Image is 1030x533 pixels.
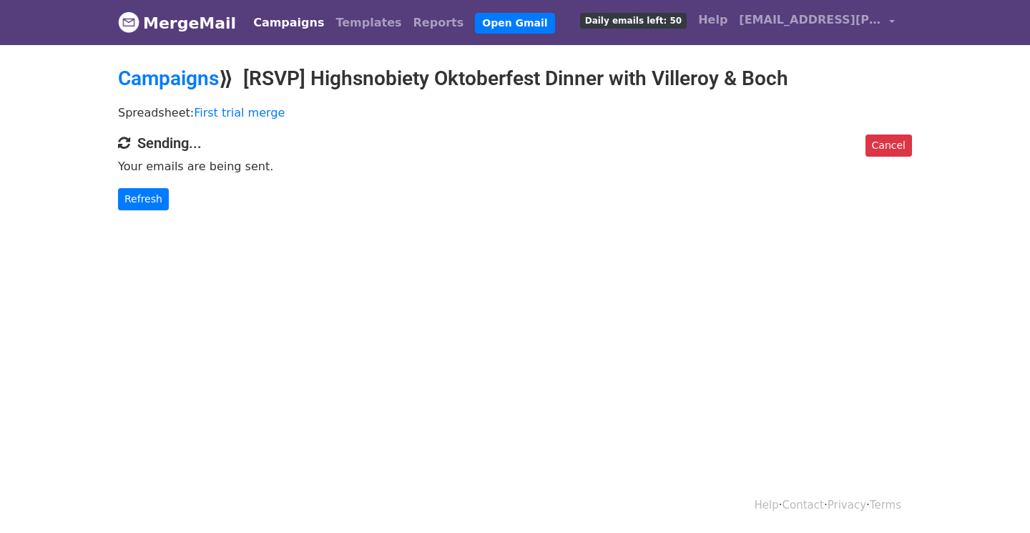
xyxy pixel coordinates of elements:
a: Cancel [865,135,912,157]
h2: ⟫ [RSVP] Highsnobiety Oktoberfest Dinner with Villeroy & Boch [118,67,912,91]
iframe: Chat Widget [958,464,1030,533]
span: Daily emails left: 50 [580,13,687,29]
a: Refresh [118,188,169,210]
a: Daily emails left: 50 [574,6,692,34]
h4: Sending... [118,135,912,152]
a: MergeMail [118,8,236,38]
a: [EMAIL_ADDRESS][PERSON_NAME][DOMAIN_NAME] [733,6,901,39]
a: Contact [783,499,824,512]
img: MergeMail logo [118,11,139,33]
p: Your emails are being sent. [118,159,912,174]
a: Reports [408,9,470,37]
a: Terms [870,499,901,512]
a: Templates [330,9,407,37]
a: Campaigns [118,67,219,90]
a: Privacy [828,499,866,512]
span: [EMAIL_ADDRESS][PERSON_NAME][DOMAIN_NAME] [739,11,882,29]
a: Campaigns [247,9,330,37]
a: Open Gmail [475,13,554,34]
a: First trial merge [194,106,285,119]
a: Help [755,499,779,512]
p: Spreadsheet: [118,105,912,120]
a: Help [692,6,733,34]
